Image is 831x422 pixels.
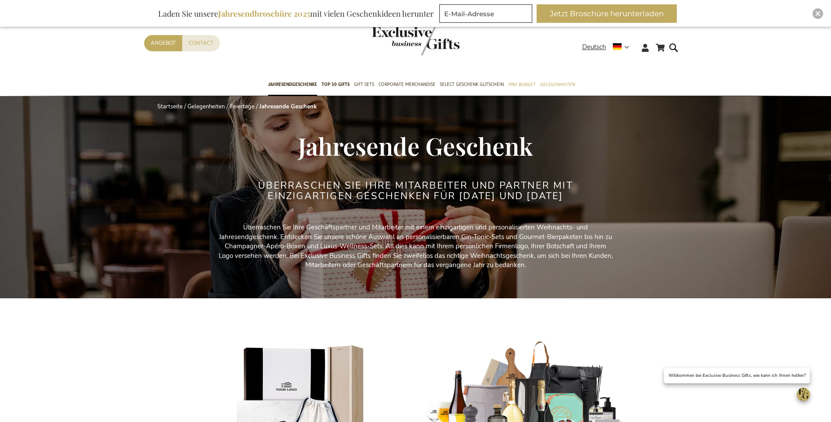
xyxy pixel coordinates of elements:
span: Select Geschenk Gutschein [440,80,504,89]
h2: Überraschen Sie IHRE MITARBEITER UND PARTNER mit EINZIGARTIGEN Geschenken für [DATE] und [DATE] [251,180,580,201]
span: Corporate Merchandise [378,80,435,89]
strong: Jahresende Geschenk [259,103,317,111]
span: Gift Sets [354,80,374,89]
b: Jahresendbroschüre 2025 [218,8,310,19]
a: Contact [182,35,220,51]
input: E-Mail-Adresse [439,4,532,23]
div: Deutsch [582,42,635,52]
form: marketing offers and promotions [439,4,535,25]
span: Deutsch [582,42,606,52]
a: Gelegenheiten [187,103,225,111]
span: Jahresendgeschenke [268,80,317,89]
div: Laden Sie unsere mit vielen Geschenkideen herunter [154,4,438,23]
img: Exclusive Business gifts logo [372,26,460,55]
span: TOP 50 Gifts [322,80,350,89]
span: Jahresende Geschenk [298,129,533,162]
span: Gelegenheiten [540,80,575,89]
div: Close [813,8,823,19]
a: Angebot [144,35,182,51]
a: store logo [372,26,416,55]
a: Feiertage [230,103,255,111]
p: Überraschen Sie Ihre Geschäftspartner und Mitarbeiter mit einem einzigartigen und personalisierte... [219,223,613,270]
span: Pro Budget [508,80,535,89]
button: Jetzt Broschüre herunterladen [537,4,677,23]
a: Startseite [157,103,183,111]
img: Close [815,11,820,16]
